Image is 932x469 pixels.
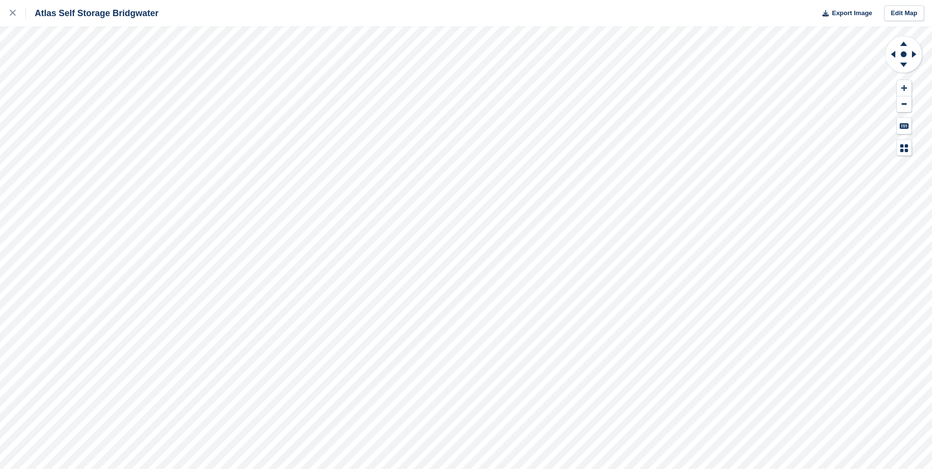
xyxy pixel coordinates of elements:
button: Keyboard Shortcuts [897,118,911,134]
button: Zoom Out [897,96,911,112]
button: Export Image [817,5,872,22]
button: Zoom In [897,80,911,96]
span: Export Image [832,8,872,18]
a: Edit Map [884,5,924,22]
div: Atlas Self Storage Bridgwater [26,7,159,19]
button: Map Legend [897,140,911,156]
